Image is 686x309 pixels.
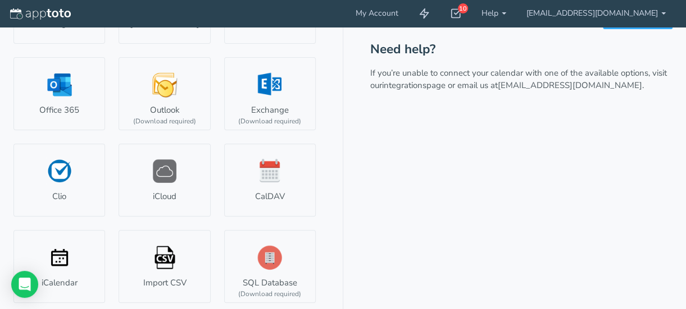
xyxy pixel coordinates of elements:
a: SQL Database [224,230,316,303]
div: (Download required) [238,289,301,299]
a: iCloud [119,144,210,216]
a: iCalendar [13,230,105,303]
div: (Download required) [238,117,301,126]
a: integrations [382,80,426,91]
p: If you’re unable to connect your calendar with one of the available options, visit our page or em... [370,67,673,91]
a: Import CSV [119,230,210,303]
img: logo-apptoto--white.svg [10,8,71,20]
div: 10 [458,3,468,13]
a: Outlook [119,57,210,130]
a: [EMAIL_ADDRESS][DOMAIN_NAME]. [498,80,644,91]
a: Office 365 [13,57,105,130]
a: Exchange [224,57,316,130]
div: (Download required) [133,117,196,126]
a: Clio [13,144,105,216]
a: CalDAV [224,144,316,216]
div: Open Intercom Messenger [11,271,38,298]
h2: Need help? [370,43,673,57]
